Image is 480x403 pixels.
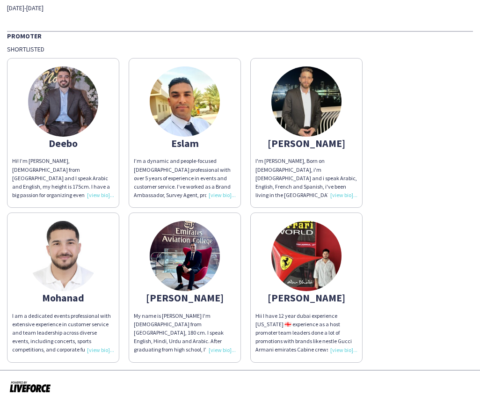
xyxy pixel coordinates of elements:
[271,66,342,137] img: thumb-6809ffec8e2e1.jpeg
[255,139,357,147] div: [PERSON_NAME]
[28,66,98,137] img: thumb-67759ba612905.jpg
[271,221,342,291] img: thumb-66bf5582ed692.jpeg
[150,221,220,291] img: thumb-3125ed1f-04ce-49f8-a0d5-548e8f63ebc6.jpg
[12,293,114,302] div: Mohanad
[134,293,236,302] div: [PERSON_NAME]
[255,312,357,354] div: Hii I have 12 year dubai experience [US_STATE] 🇬🇪 experience as a host promoter team leaders done...
[7,4,170,12] div: [DATE]-[DATE]
[12,157,114,199] div: Hi! I’m [PERSON_NAME], [DEMOGRAPHIC_DATA] from [GEOGRAPHIC_DATA] and I speak Arabic and English, ...
[134,139,236,147] div: Eslam
[7,45,473,53] div: Shortlisted
[12,139,114,147] div: Deebo
[12,312,114,354] div: I am a dedicated events professional with extensive experience in customer service and team leade...
[255,293,357,302] div: [PERSON_NAME]
[134,157,236,199] div: I’m a dynamic and people-focused [DEMOGRAPHIC_DATA] professional with over 5 years of experience ...
[134,312,236,354] div: My name is [PERSON_NAME] I'm [DEMOGRAPHIC_DATA] from [GEOGRAPHIC_DATA], 180 cm. I speak English, ...
[150,66,220,137] img: thumb-656f5ffb3884a.jpg
[28,221,98,291] img: thumb-6486d48e7f07f.jpeg
[255,157,357,199] div: I'm [PERSON_NAME], Born on [DEMOGRAPHIC_DATA], i'm [DEMOGRAPHIC_DATA] and i speak Arabic, English...
[9,380,51,393] img: Powered by Liveforce
[7,31,473,40] div: Promoter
